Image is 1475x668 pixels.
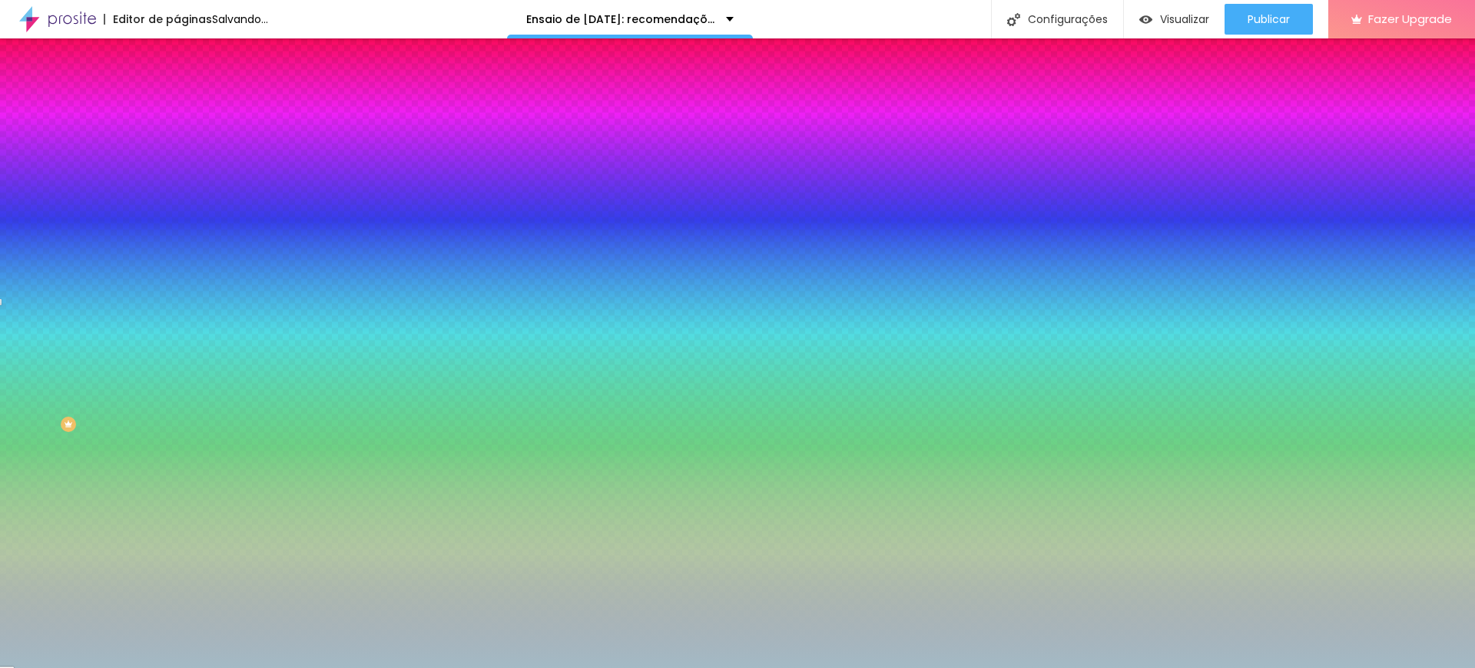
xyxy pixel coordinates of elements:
span: Fazer Upgrade [1368,12,1452,25]
div: Editor de páginas [104,14,212,25]
img: Icone [1007,13,1020,26]
p: Ensaio de [DATE]: recomendações :) [526,14,714,25]
div: Salvando... [212,14,268,25]
span: Visualizar [1160,13,1209,25]
img: view-1.svg [1139,13,1152,26]
button: Visualizar [1124,4,1225,35]
span: Publicar [1248,13,1290,25]
button: Publicar [1225,4,1313,35]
